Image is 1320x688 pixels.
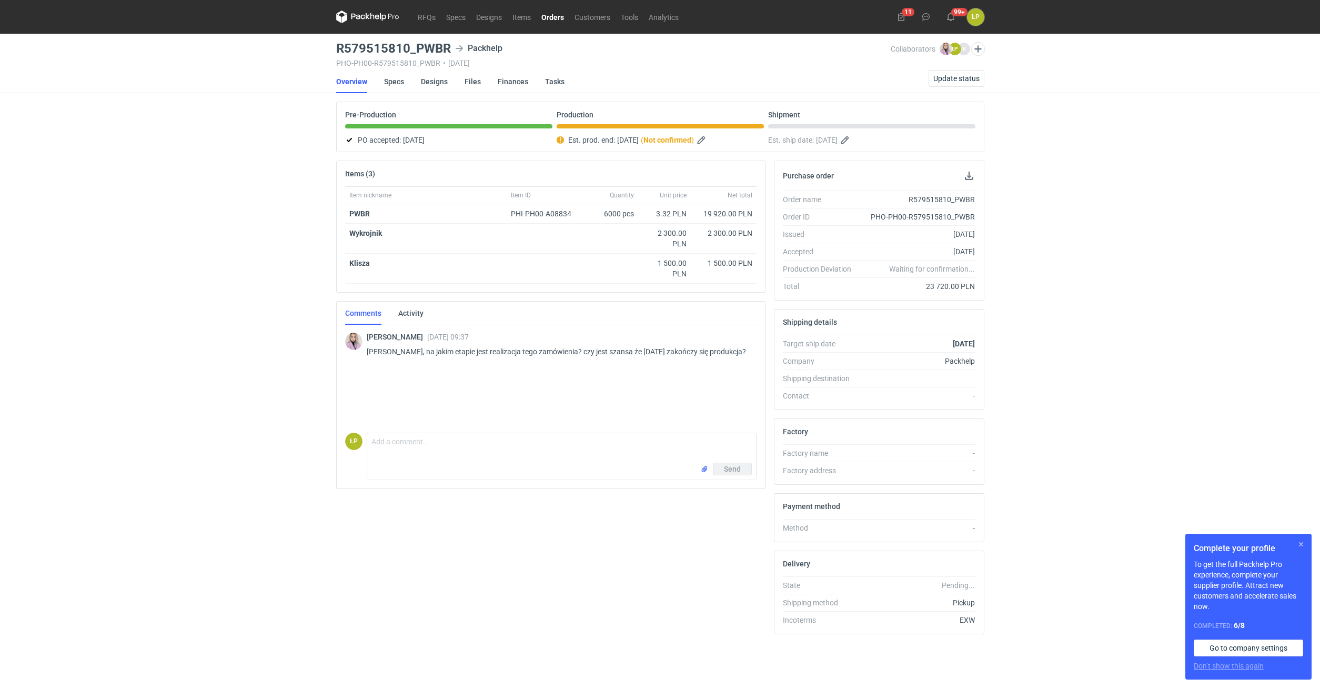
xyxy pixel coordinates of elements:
div: PHO-PH00-R579515810_PWBR [DATE] [336,59,891,67]
button: Download PO [963,169,975,182]
div: 2 300.00 PLN [642,228,687,249]
div: Factory name [783,448,860,458]
span: Send [724,465,741,473]
a: Files [465,70,481,93]
div: Łukasz Postawa [345,433,362,450]
a: Designs [471,11,507,23]
h3: R579515810_PWBR [336,42,451,55]
h2: Shipping details [783,318,837,326]
figcaption: ŁP [345,433,362,450]
button: Skip for now [1295,538,1307,551]
a: Specs [384,70,404,93]
a: Analytics [643,11,684,23]
div: EXW [860,615,975,625]
button: ŁP [967,8,984,26]
figcaption: ŁP [949,43,961,55]
div: Contact [783,391,860,401]
div: PO accepted: [345,134,552,146]
span: Update status [933,75,980,82]
button: Edit collaborators [971,42,984,56]
span: Unit price [660,191,687,200]
div: Łukasz Postawa [967,8,984,26]
a: RFQs [412,11,441,23]
div: - [860,391,975,401]
a: Tasks [545,70,565,93]
div: Order ID [783,212,860,222]
div: Incoterms [783,615,860,625]
button: Edit estimated production end date [696,134,709,146]
div: State [783,580,860,591]
div: Company [783,356,860,366]
h2: Purchase order [783,172,834,180]
div: [DATE] [860,246,975,257]
div: [DATE] [860,229,975,240]
span: Collaborators [891,45,935,53]
div: 19 920.00 PLN [695,208,752,219]
div: 1 500.00 PLN [642,258,687,279]
div: Method [783,523,860,533]
span: [DATE] 09:37 [427,333,469,341]
span: Item nickname [349,191,391,200]
span: Net total [728,191,752,200]
div: Est. ship date: [768,134,975,146]
h2: Factory [783,427,808,436]
div: 1 500.00 PLN [695,258,752,268]
div: 6000 pcs [586,204,638,224]
div: 2 300.00 PLN [695,228,752,238]
p: To get the full Packhelp Pro experience, complete your supplier profile. Attract new customers an... [1194,559,1303,612]
div: Total [783,281,860,292]
div: 3.32 PLN [642,208,687,219]
button: Don’t show this again [1194,661,1264,671]
div: Order name [783,194,860,205]
img: Klaudia Wiśniewska [940,43,952,55]
div: PHI-PH00-A08834 [511,208,581,219]
span: [PERSON_NAME] [367,333,427,341]
div: Shipping destination [783,373,860,384]
p: Shipment [768,111,800,119]
div: - [860,448,975,458]
p: [PERSON_NAME], na jakim etapie jest realizacja tego zamówienia? czy jest szansa że [DATE] zakończ... [367,345,748,358]
button: Edit estimated shipping date [840,134,852,146]
div: Production Deviation [783,264,860,274]
em: Waiting for confirmation... [889,264,975,274]
h1: Complete your profile [1194,542,1303,555]
a: Orders [536,11,569,23]
a: Customers [569,11,616,23]
a: PWBR [349,210,370,218]
span: [DATE] [617,134,639,146]
span: [DATE] [403,134,425,146]
div: Est. prod. end: [557,134,764,146]
div: Completed: [1194,620,1303,631]
div: Packhelp [860,356,975,366]
a: Activity [398,302,424,325]
button: 99+ [942,8,959,25]
img: Klaudia Wiśniewska [345,333,362,350]
button: Send [713,463,752,475]
svg: Packhelp Pro [336,11,399,23]
div: Target ship date [783,338,860,349]
a: Go to company settings [1194,640,1303,656]
button: Update status [929,70,984,87]
div: Accepted [783,246,860,257]
strong: [DATE] [953,340,975,348]
strong: Not confirmed [643,136,691,144]
em: Pending... [942,581,975,590]
a: Overview [336,70,367,93]
div: - [860,523,975,533]
span: Quantity [610,191,634,200]
div: Factory address [783,465,860,476]
strong: Klisza [349,259,370,267]
strong: Wykrojnik [349,229,382,237]
em: ( [641,136,643,144]
h2: Delivery [783,560,810,568]
div: Packhelp [455,42,502,55]
div: Pickup [860,597,975,608]
div: R579515810_PWBR [860,194,975,205]
h2: Items (3) [345,169,375,178]
span: Item ID [511,191,531,200]
div: PHO-PH00-R579515810_PWBR [860,212,975,222]
strong: 6 / 8 [1234,621,1245,630]
a: Specs [441,11,471,23]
